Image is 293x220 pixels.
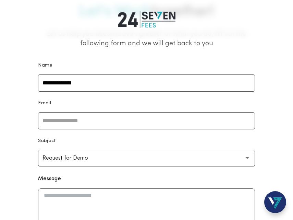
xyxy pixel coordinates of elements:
p: Name [38,62,52,69]
label: Message [38,175,61,183]
input: Email [38,113,255,129]
p: Subject [38,138,56,144]
p: Request for Demo [42,154,99,162]
input: Name [38,75,255,91]
img: 24|Seven Fees Logo [118,11,175,28]
p: Email [38,100,51,107]
button: Request for Demo [38,150,255,166]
